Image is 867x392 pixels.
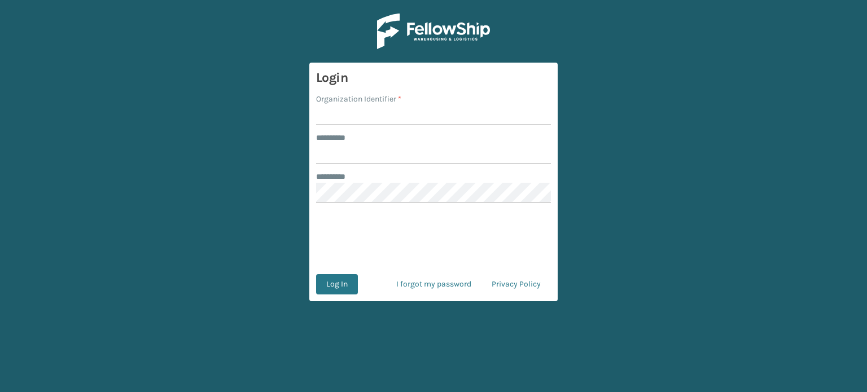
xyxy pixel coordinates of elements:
h3: Login [316,69,551,86]
a: I forgot my password [386,274,481,294]
button: Log In [316,274,358,294]
iframe: reCAPTCHA [348,217,519,261]
img: Logo [377,14,490,49]
a: Privacy Policy [481,274,551,294]
label: Organization Identifier [316,93,401,105]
